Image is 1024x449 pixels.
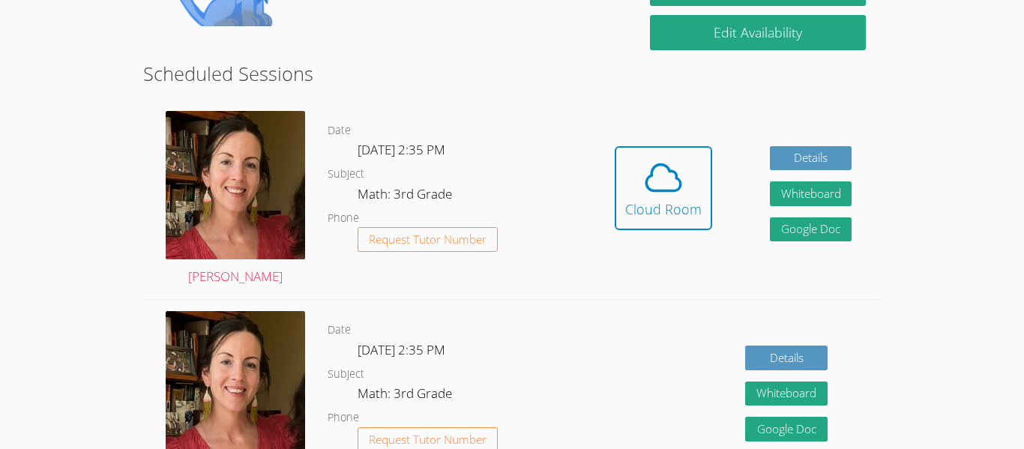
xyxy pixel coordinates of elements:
[369,434,487,445] span: Request Tutor Number
[745,346,828,370] a: Details
[369,234,487,245] span: Request Tutor Number
[745,382,828,406] button: Whiteboard
[625,199,702,220] div: Cloud Room
[745,417,828,442] a: Google Doc
[358,141,445,158] span: [DATE] 2:35 PM
[328,321,351,340] dt: Date
[358,227,498,252] button: Request Tutor Number
[770,217,852,242] a: Google Doc
[166,111,305,288] a: [PERSON_NAME]
[770,181,852,206] button: Whiteboard
[328,409,359,427] dt: Phone
[328,209,359,228] dt: Phone
[358,383,455,409] dd: Math: 3rd Grade
[650,15,866,50] a: Edit Availability
[166,111,305,259] img: IMG_4957.jpeg
[143,59,881,88] h2: Scheduled Sessions
[328,121,351,140] dt: Date
[328,365,364,384] dt: Subject
[358,341,445,358] span: [DATE] 2:35 PM
[770,146,852,171] a: Details
[358,184,455,209] dd: Math: 3rd Grade
[615,146,712,230] button: Cloud Room
[328,165,364,184] dt: Subject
